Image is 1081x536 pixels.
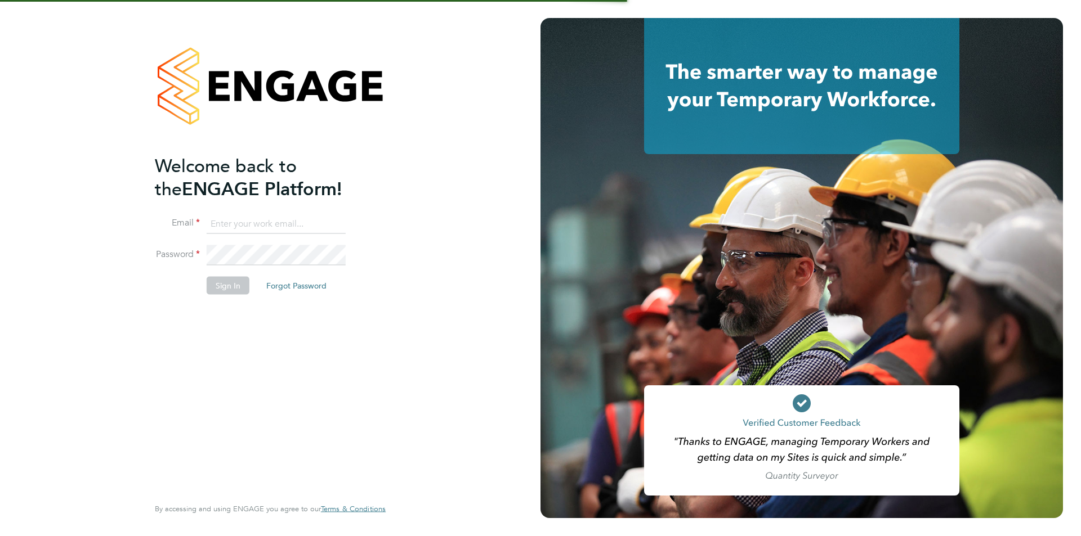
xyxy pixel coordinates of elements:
span: Terms & Conditions [321,504,386,514]
span: By accessing and using ENGAGE you agree to our [155,504,386,514]
h2: ENGAGE Platform! [155,154,374,200]
span: Welcome back to the [155,155,297,200]
label: Email [155,217,200,229]
button: Sign In [207,277,249,295]
label: Password [155,249,200,260]
a: Terms & Conditions [321,505,386,514]
input: Enter your work email... [207,214,346,234]
button: Forgot Password [257,277,336,295]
